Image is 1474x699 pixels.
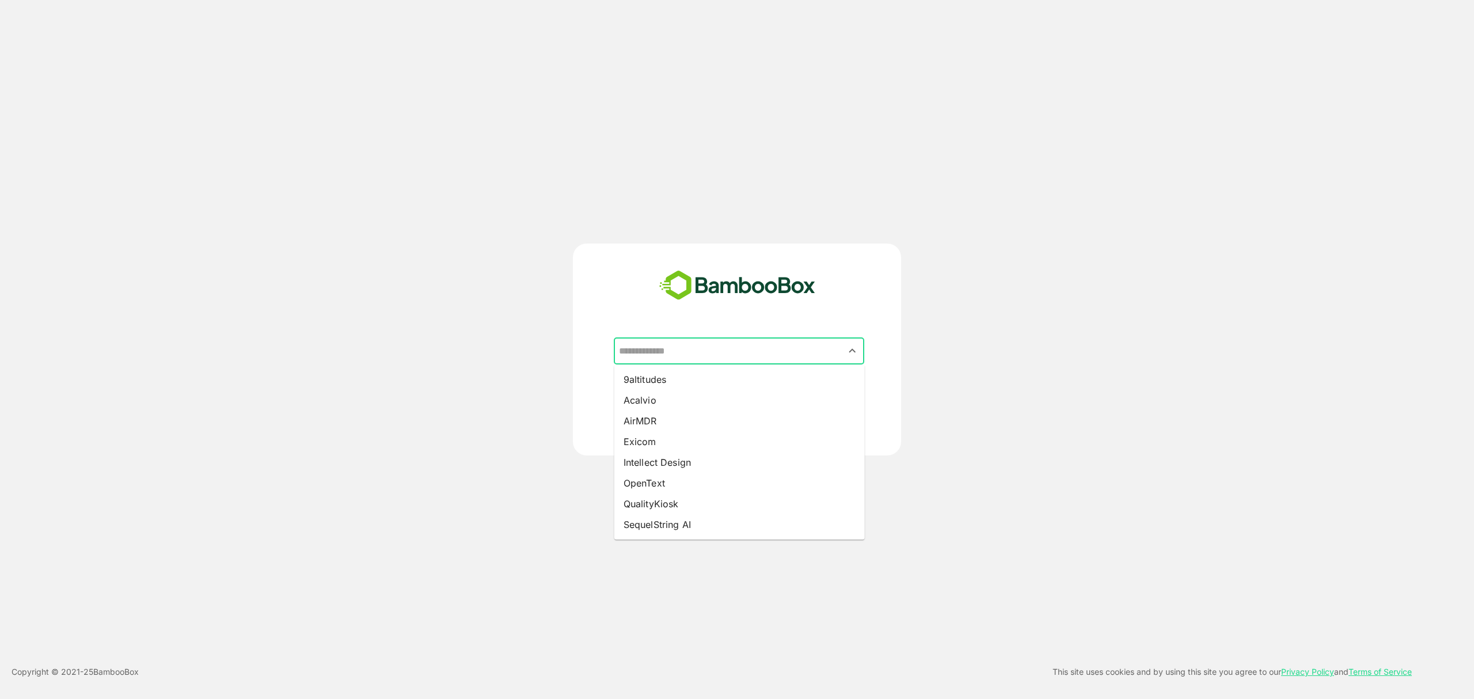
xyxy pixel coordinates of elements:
[1281,667,1334,677] a: Privacy Policy
[614,493,865,514] li: QualityKiosk
[614,369,865,390] li: 9altitudes
[614,473,865,493] li: OpenText
[1348,667,1412,677] a: Terms of Service
[614,514,865,535] li: SequelString AI
[845,343,860,359] button: Close
[614,431,865,452] li: Exicom
[614,411,865,431] li: AirMDR
[12,665,139,679] p: Copyright © 2021- 25 BambooBox
[614,390,865,411] li: Acalvio
[1053,665,1412,679] p: This site uses cookies and by using this site you agree to our and
[614,452,865,473] li: Intellect Design
[653,267,822,305] img: bamboobox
